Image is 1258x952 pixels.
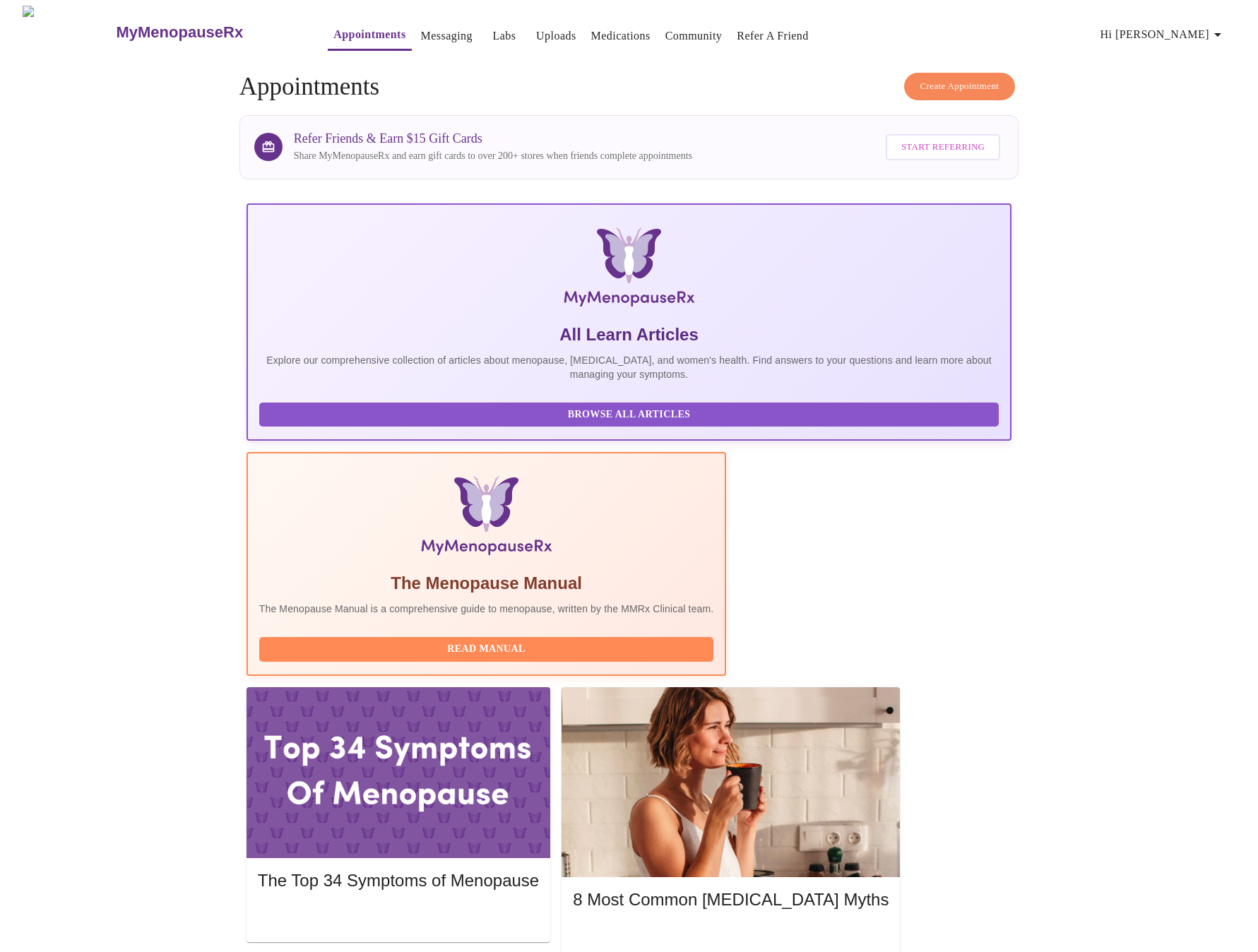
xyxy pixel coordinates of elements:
span: Start Referring [901,139,985,155]
span: Read More [587,928,874,946]
span: Read More [272,908,525,926]
a: MyMenopauseRx [114,8,299,57]
a: Start Referring [882,127,1004,167]
a: Messaging [421,26,473,46]
a: Community [665,26,723,46]
p: Share MyMenopauseRx and earn gift cards to over 200+ stores when friends complete appointments [294,149,692,163]
span: Create Appointment [920,78,999,95]
h3: MyMenopauseRx [116,23,243,42]
span: Read Manual [273,641,700,658]
h5: 8 Most Common [MEDICAL_DATA] Myths [573,888,889,911]
button: Create Appointment [904,73,1016,100]
a: Labs [493,26,516,46]
button: Appointments [328,20,411,51]
h4: Appointments [239,73,1019,101]
h5: The Top 34 Symptoms of Menopause [258,869,539,892]
img: Menopause Manual [331,476,641,561]
button: Uploads [530,22,582,50]
button: Read More [258,905,539,929]
button: Read Manual [259,637,714,662]
a: Read Manual [259,642,718,654]
button: Start Referring [886,134,1000,160]
span: Hi [PERSON_NAME] [1100,25,1226,44]
h5: All Learn Articles [259,323,999,346]
h3: Refer Friends & Earn $15 Gift Cards [294,131,692,146]
button: Hi [PERSON_NAME] [1095,20,1232,49]
button: Community [660,22,728,50]
a: Appointments [333,25,405,44]
button: Medications [586,22,656,50]
p: The Menopause Manual is a comprehensive guide to menopause, written by the MMRx Clinical team. [259,602,714,616]
a: Uploads [536,26,576,46]
p: Explore our comprehensive collection of articles about menopause, [MEDICAL_DATA], and women's hea... [259,353,999,381]
button: Messaging [415,22,478,50]
span: Browse All Articles [273,406,985,424]
a: Refer a Friend [737,26,809,46]
button: Labs [482,22,527,50]
button: Read More [573,924,889,949]
h5: The Menopause Manual [259,572,714,595]
a: Read More [573,929,892,941]
a: Browse All Articles [259,407,1003,420]
a: Read More [258,910,542,922]
button: Browse All Articles [259,403,999,427]
a: Medications [591,26,651,46]
img: MyMenopauseRx Logo [23,6,114,59]
button: Refer a Friend [731,22,814,50]
img: MyMenopauseRx Logo [374,227,884,312]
